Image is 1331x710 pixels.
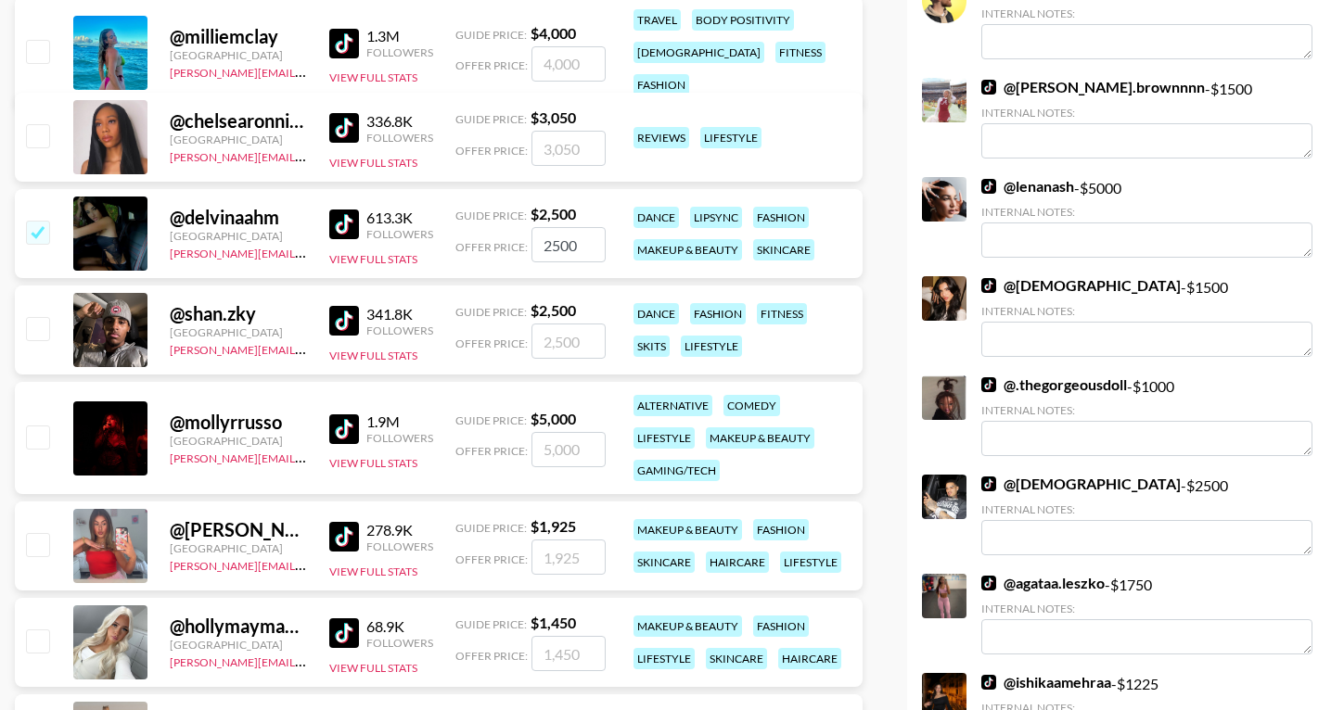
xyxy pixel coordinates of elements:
div: Internal Notes: [981,205,1312,219]
div: - $ 1000 [981,375,1312,456]
button: View Full Stats [329,661,417,675]
div: gaming/tech [634,460,720,481]
div: fitness [775,42,825,63]
div: @ hollymaymaning [170,615,307,638]
span: Offer Price: [455,144,528,158]
a: @[PERSON_NAME].brownnnn [981,78,1205,96]
div: Followers [366,636,433,650]
span: Offer Price: [455,552,528,566]
img: TikTok [329,113,359,143]
a: @[DEMOGRAPHIC_DATA] [981,475,1181,493]
div: Followers [366,131,433,145]
div: 1.9M [366,412,433,431]
div: fashion [753,519,809,540]
img: TikTok [981,576,996,590]
a: [PERSON_NAME][EMAIL_ADDRESS][PERSON_NAME][DOMAIN_NAME] [170,652,532,669]
div: [DEMOGRAPHIC_DATA] [634,42,764,63]
div: lipsync [690,207,742,228]
div: [GEOGRAPHIC_DATA] [170,48,307,62]
span: Offer Price: [455,58,528,72]
span: Offer Price: [455,336,528,350]
div: 613.3K [366,209,433,227]
div: [GEOGRAPHIC_DATA] [170,133,307,146]
div: [GEOGRAPHIC_DATA] [170,434,307,448]
a: @agataa.leszko [981,574,1105,592]
img: TikTok [981,179,996,194]
div: @ [PERSON_NAME] [170,518,307,541]
a: @ishikaamehraa [981,673,1111,691]
div: fashion [634,74,689,95]
div: [GEOGRAPHIC_DATA] [170,541,307,555]
button: View Full Stats [329,156,417,170]
input: 5,000 [531,432,606,467]
button: View Full Stats [329,252,417,266]
div: lifestyle [634,427,695,449]
div: Internal Notes: [981,403,1312,417]
div: dance [634,303,679,324]
img: TikTok [329,29,359,58]
div: alternative [634,395,712,416]
span: Offer Price: [455,649,528,663]
img: TikTok [329,306,359,336]
div: Followers [366,45,433,59]
span: Guide Price: [455,209,527,222]
img: TikTok [981,80,996,95]
div: Followers [366,431,433,445]
a: [PERSON_NAME][EMAIL_ADDRESS][PERSON_NAME][DOMAIN_NAME] [170,448,532,465]
input: 3,050 [531,131,606,166]
div: Internal Notes: [981,502,1312,516]
input: 1,450 [531,636,606,671]
div: fashion [690,303,746,324]
input: 4,000 [531,46,606,82]
strong: $ 5,000 [531,410,576,427]
div: 341.8K [366,305,433,323]
div: 68.9K [366,617,433,636]
div: lifestyle [780,552,841,573]
a: [PERSON_NAME][EMAIL_ADDRESS][PERSON_NAME][DOMAIN_NAME] [170,339,532,357]
img: TikTok [981,377,996,392]
div: @ milliemclay [170,25,307,48]
div: - $ 1750 [981,574,1312,654]
div: @ shan.zky [170,302,307,325]
div: Internal Notes: [981,6,1312,20]
a: @[DEMOGRAPHIC_DATA] [981,276,1181,295]
a: [PERSON_NAME][EMAIL_ADDRESS][PERSON_NAME][DOMAIN_NAME] [170,555,532,573]
button: View Full Stats [329,564,417,578]
button: View Full Stats [329,349,417,362]
div: skincare [634,552,695,573]
img: TikTok [329,522,359,552]
div: skincare [753,239,814,260]
div: lifestyle [700,127,761,148]
div: dance [634,207,679,228]
div: body positivity [692,9,794,31]
input: 1,925 [531,539,606,575]
a: [PERSON_NAME][EMAIL_ADDRESS][PERSON_NAME][DOMAIN_NAME] [170,146,532,164]
div: 1.3M [366,27,433,45]
img: TikTok [329,414,359,444]
img: TikTok [329,618,359,648]
strong: $ 1,925 [531,517,576,535]
div: - $ 2500 [981,475,1312,555]
strong: $ 2,500 [531,301,576,319]
img: TikTok [981,675,996,690]
div: - $ 5000 [981,177,1312,258]
div: [GEOGRAPHIC_DATA] [170,325,307,339]
div: Followers [366,539,433,553]
div: 336.8K [366,112,433,131]
div: haircare [706,552,769,573]
div: Internal Notes: [981,602,1312,615]
div: [GEOGRAPHIC_DATA] [170,638,307,652]
strong: $ 2,500 [531,205,576,222]
div: @ chelsearonniemurphy [170,109,307,133]
strong: $ 1,450 [531,614,576,631]
button: View Full Stats [329,70,417,84]
div: makeup & beauty [634,239,742,260]
div: comedy [723,395,780,416]
div: reviews [634,127,689,148]
a: [PERSON_NAME][EMAIL_ADDRESS][PERSON_NAME][DOMAIN_NAME] [170,243,532,260]
div: makeup & beauty [634,615,742,637]
div: - $ 1500 [981,78,1312,158]
div: skits [634,336,670,357]
span: Guide Price: [455,305,527,319]
strong: $ 3,050 [531,108,576,126]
